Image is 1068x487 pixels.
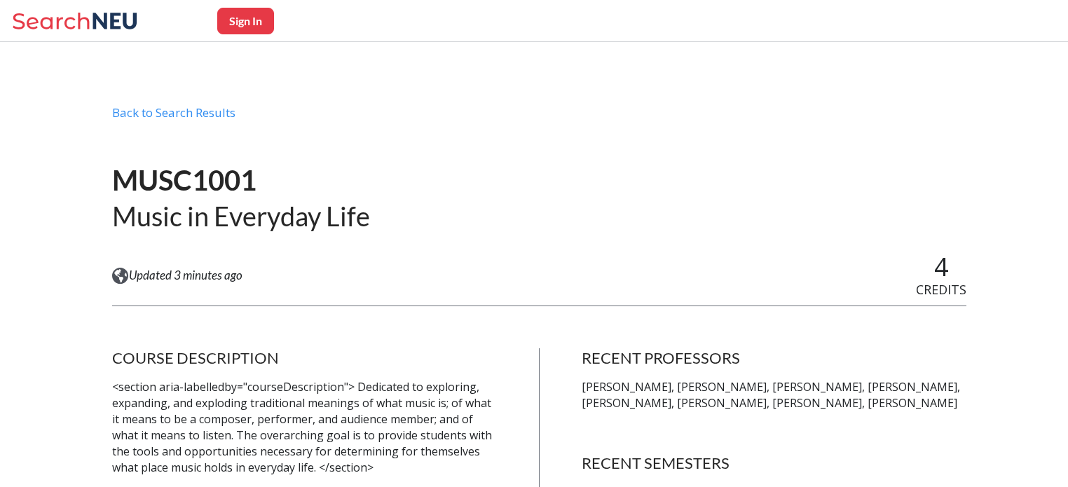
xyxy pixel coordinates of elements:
h4: RECENT SEMESTERS [582,453,966,473]
span: CREDITS [916,281,966,298]
h4: COURSE DESCRIPTION [112,348,497,368]
p: <section aria-labelledby="courseDescription"> Dedicated to exploring, expanding, and exploding tr... [112,379,497,475]
h2: Music in Everyday Life [112,199,370,233]
p: [PERSON_NAME], [PERSON_NAME], [PERSON_NAME], [PERSON_NAME], [PERSON_NAME], [PERSON_NAME], [PERSON... [582,379,966,411]
div: Back to Search Results [112,105,966,132]
h4: RECENT PROFESSORS [582,348,966,368]
button: Sign In [217,8,274,34]
span: Updated 3 minutes ago [129,268,242,283]
h1: MUSC1001 [112,163,370,198]
span: 4 [934,249,949,284]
